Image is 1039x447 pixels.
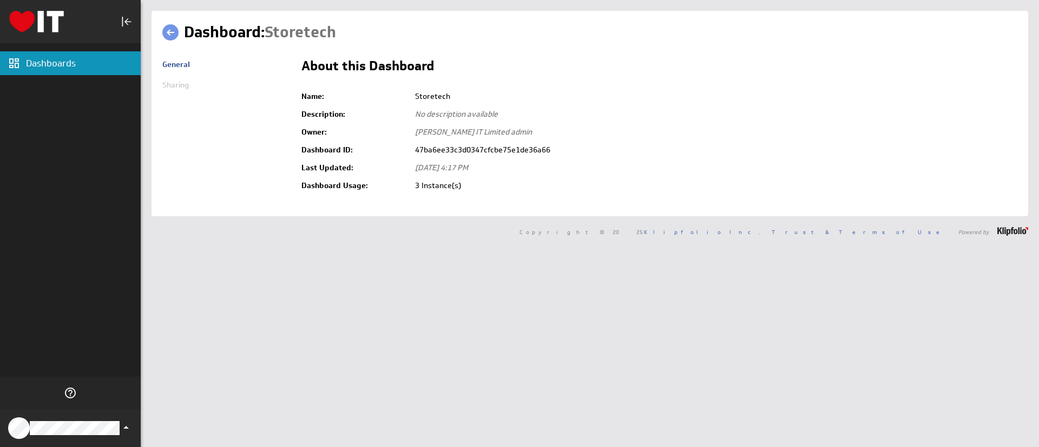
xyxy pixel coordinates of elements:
[301,177,410,195] td: Dashboard Usage:
[301,88,410,105] td: Name:
[9,11,64,32] img: Klipfolio logo
[644,228,760,236] a: Klipfolio Inc.
[162,80,189,90] span: Sharing
[301,141,410,159] td: Dashboard ID:
[410,141,1017,159] td: 47ba6ee33c3d0347cfcbe75e1de36a66
[117,12,136,31] div: Collapse
[415,163,468,172] span: [DATE] 4:17 PM
[415,109,498,119] span: No description available
[61,384,80,402] div: Help
[997,227,1028,236] img: logo-footer.png
[301,105,410,123] td: Description:
[301,59,434,77] h2: About this Dashboard
[26,57,138,69] div: Dashboards
[184,22,336,43] h1: Dashboard:
[410,177,1017,195] td: 3 Instance(s)
[410,88,1017,105] td: Storetech
[265,22,336,42] span: Storetech
[519,229,760,235] span: Copyright © 2025
[772,228,947,236] a: Trust & Terms of Use
[301,123,410,141] td: Owner:
[958,229,989,235] span: Powered by
[162,59,190,69] a: General
[9,11,64,32] div: Go to Dashboards
[301,159,410,177] td: Last Updated:
[415,127,532,137] span: [PERSON_NAME] IT Limited admin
